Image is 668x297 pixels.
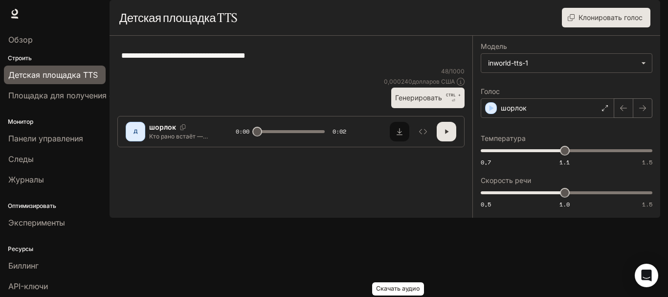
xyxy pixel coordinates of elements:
font: Температура [481,134,526,142]
font: 1.0 [559,200,570,208]
font: 1.5 [642,200,652,208]
font: Д [134,128,138,134]
font: / [448,68,450,75]
font: 48 [441,68,448,75]
font: 1.5 [642,158,652,166]
button: ГенерироватьCTRL +⏎ [391,88,465,108]
button: Копировать голосовой идентификатор [176,124,190,130]
div: inworld-tts-1 [481,54,652,72]
button: Скачать аудио [390,122,409,141]
font: Модель [481,42,507,50]
div: Открытый Интерком Мессенджер [635,264,658,287]
font: шорлок [149,123,176,131]
font: 0,7 [481,158,491,166]
font: Скачать аудио [376,285,420,292]
button: Клонировать голос [562,8,650,27]
font: 0,000240 [384,78,412,85]
font: Голос [481,87,500,95]
font: 0:00 [236,127,249,136]
font: Клонировать голос [579,13,643,22]
font: 0:02 [333,127,346,136]
font: Кто рано встаёт — тот потом всех ненавидит [149,133,208,157]
font: Скорость речи [481,176,531,184]
button: Осмотреть [413,122,433,141]
font: ⏎ [452,98,455,103]
font: Генерировать [395,93,442,102]
font: CTRL + [446,92,461,97]
font: 1000 [450,68,465,75]
font: шорлок [501,104,527,112]
font: Детская площадка TTS [119,10,237,25]
font: inworld-tts-1 [488,59,528,67]
font: 1.1 [559,158,570,166]
font: 0,5 [481,200,491,208]
font: долларов США [412,78,455,85]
